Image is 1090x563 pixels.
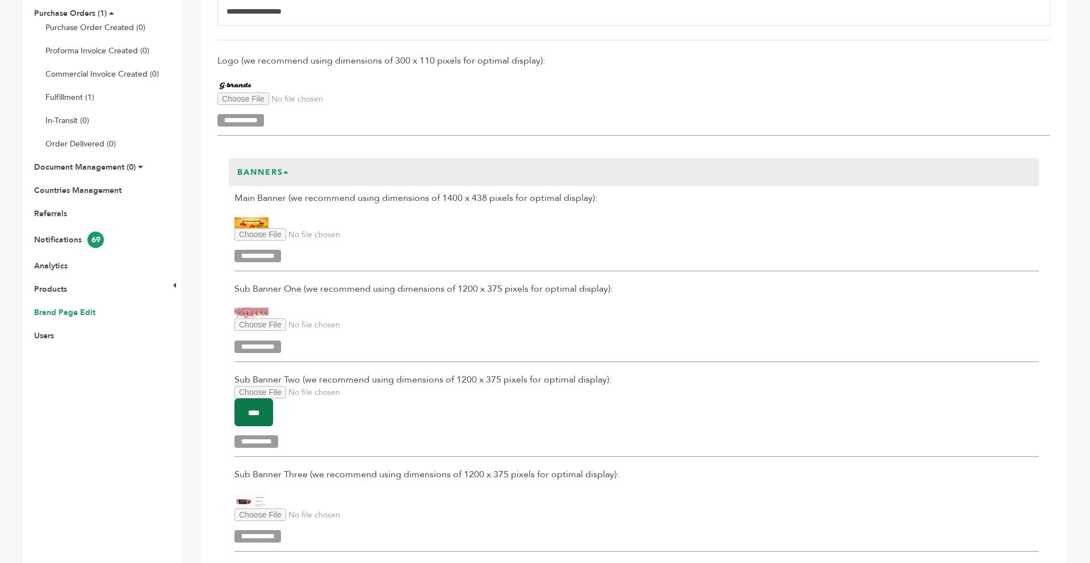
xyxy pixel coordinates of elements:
[45,22,145,33] a: Purchase Order Created (0)
[234,283,1039,295] span: Sub Banner One (we recommend using dimensions of 1200 x 375 pixels for optimal display):
[87,232,104,248] span: 69
[34,208,67,219] a: Referrals
[45,138,116,149] a: Order Delivered (0)
[234,494,269,509] img: G-Brands
[45,45,149,56] a: Proforma Invoice Created (0)
[34,261,68,271] a: Analytics
[34,284,67,295] a: Products
[34,8,107,19] a: Purchase Orders (1)
[45,69,159,79] a: Commercial Invoice Created (0)
[229,158,298,187] h3: Banners
[34,185,121,196] a: Countries Management
[217,80,251,93] img: G-Brands
[34,234,104,245] a: Notifications69
[34,162,136,173] a: Document Management (0)
[45,115,89,126] a: In-Transit (0)
[234,373,1039,386] span: Sub Banner Two (we recommend using dimensions of 1200 x 375 pixels for optimal display):
[234,468,1039,481] span: Sub Banner Three (we recommend using dimensions of 1200 x 375 pixels for optimal display):
[34,330,54,341] a: Users
[234,308,269,318] img: G-Brands
[234,192,1039,204] span: Main Banner (we recommend using dimensions of 1400 x 438 pixels for optimal display):
[45,92,94,103] a: Fulfillment (1)
[217,54,1050,67] span: Logo (we recommend using dimensions of 300 x 110 pixels for optimal display):
[34,307,95,318] a: Brand Page Edit
[234,217,269,228] img: G-Brands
